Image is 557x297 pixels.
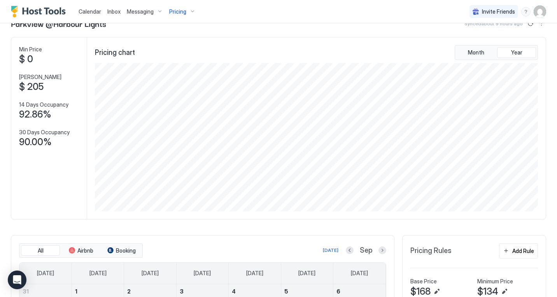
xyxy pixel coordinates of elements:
span: Minimum Price [477,278,513,285]
span: Booking [116,247,136,254]
span: Min Price [19,46,42,53]
span: [DATE] [351,270,368,277]
span: 6 [336,288,340,295]
span: [DATE] [89,270,107,277]
span: 5 [284,288,288,295]
button: Next month [378,246,386,254]
div: [DATE] [323,247,338,254]
button: Year [497,47,536,58]
span: 90.00% [19,136,52,148]
div: tab-group [455,45,538,60]
span: All [38,247,44,254]
span: Month [468,49,484,56]
span: Pricing Rules [410,246,452,255]
a: Monday [82,263,114,284]
button: Edit [500,287,509,296]
a: Tuesday [134,263,166,284]
span: 31 [23,288,29,295]
span: [PERSON_NAME] [19,74,61,81]
span: [DATE] [194,270,211,277]
span: $ 0 [19,53,33,65]
button: Booking [102,245,141,256]
span: Synced about 9 hours ago [464,21,523,26]
span: [DATE] [298,270,315,277]
a: Inbox [107,7,121,16]
a: Host Tools Logo [11,6,69,18]
span: Pricing chart [95,48,135,57]
span: Year [511,49,522,56]
a: Friday [291,263,323,284]
span: [DATE] [246,270,263,277]
div: tab-group [19,243,143,258]
a: Sunday [29,263,62,284]
button: Edit [432,287,441,296]
span: $ 205 [19,81,44,93]
span: 2 [127,288,131,295]
div: Add Rule [512,247,534,255]
span: Sep [360,246,372,255]
button: More options [537,19,546,28]
span: Airbnb [77,247,93,254]
span: [DATE] [142,270,159,277]
button: Month [457,47,496,58]
span: Inbox [107,8,121,15]
div: User profile [534,5,546,18]
a: Saturday [343,263,376,284]
button: Previous month [346,246,354,254]
span: Messaging [127,8,154,15]
span: [DATE] [37,270,54,277]
span: Parkview @Harbour Lights [11,18,106,29]
button: All [21,245,60,256]
span: Invite Friends [482,8,515,15]
span: Base Price [410,278,437,285]
div: Open Intercom Messenger [8,271,26,289]
a: Calendar [79,7,101,16]
button: Sync prices [526,19,535,28]
span: 3 [180,288,184,295]
div: menu [537,19,546,28]
button: Airbnb [61,245,100,256]
button: [DATE] [322,246,340,255]
span: 1 [75,288,77,295]
span: 14 Days Occupancy [19,101,68,108]
div: menu [521,7,531,16]
span: Pricing [169,8,186,15]
span: 4 [232,288,236,295]
span: 30 Days Occupancy [19,129,70,136]
button: Add Rule [499,243,538,258]
a: Thursday [238,263,271,284]
span: 92.86% [19,109,51,120]
span: Calendar [79,8,101,15]
a: Wednesday [186,263,219,284]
